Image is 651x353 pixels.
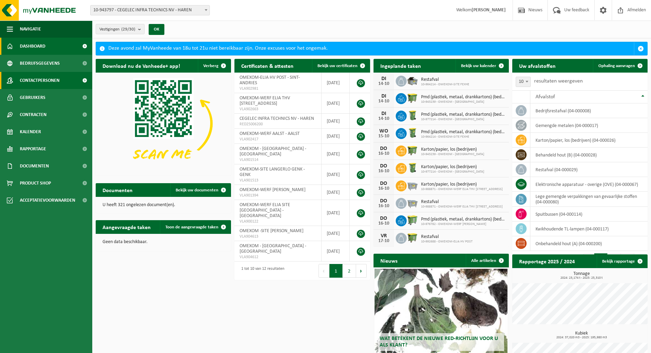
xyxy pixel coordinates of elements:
[377,128,391,134] div: WO
[96,59,187,72] h2: Download nu de Vanheede+ app!
[198,59,230,73] button: Verberg
[530,222,648,236] td: kwikhoudende TL-lampen (04-000117)
[103,203,224,207] p: U heeft 321 ongelezen document(en).
[377,146,391,151] div: DO
[240,228,303,234] span: OMEXOM -SITE [PERSON_NAME]
[20,175,51,192] span: Product Shop
[240,219,316,224] span: VLA900122
[149,24,164,35] button: OK
[356,264,367,278] button: Next
[312,59,369,73] a: Bekijk uw certificaten
[103,240,224,244] p: Geen data beschikbaar.
[322,241,350,262] td: [DATE]
[407,75,418,86] img: WB-5000-GAL-GY-01
[240,187,306,192] span: OMEXOM-WERF [PERSON_NAME]
[20,106,46,123] span: Contracten
[96,73,231,174] img: Download de VHEPlus App
[407,110,418,121] img: WB-0240-HPE-GN-50
[530,103,648,118] td: bedrijfsrestafval (04-000008)
[176,188,218,192] span: Bekijk uw documenten
[240,131,300,136] span: OMEXOM-WERF AALST - AALST
[240,178,316,183] span: VLA901513
[516,77,530,87] span: 10
[20,89,45,106] span: Gebruikers
[96,183,139,197] h2: Documenten
[99,24,135,35] span: Vestigingen
[461,64,496,68] span: Bekijk uw kalender
[240,234,316,239] span: VLA904613
[597,254,647,268] a: Bekijk rapportage
[421,135,505,139] span: 10-964214 - OMEXOM-SITE FEXHE
[421,83,469,87] span: 10-964214 - OMEXOM-SITE FEXHE
[516,331,648,339] h3: Kubiek
[530,133,648,148] td: karton/papier, los (bedrijven) (04-000026)
[343,264,356,278] button: 2
[407,127,418,139] img: WB-0240-HPE-GN-50
[317,64,357,68] span: Bekijk uw certificaten
[240,116,314,121] span: CEGELEC INFRA TECHNICS NV - HAREN
[377,76,391,81] div: DI
[203,64,218,68] span: Verberg
[534,78,583,84] label: resultaten weergeven
[374,254,404,267] h2: Nieuws
[377,221,391,226] div: 16-10
[421,77,469,83] span: Restafval
[165,225,218,229] span: Toon de aangevraagde taken
[322,114,350,129] td: [DATE]
[598,64,635,68] span: Ophaling aanvragen
[96,220,158,234] h2: Aangevraagde taken
[421,240,473,244] span: 10-992688 - OMEXOM-ELIA HV POST
[322,164,350,185] td: [DATE]
[421,205,503,209] span: 10-988871 - OMEXOM-WERF ELIA THV [STREET_ADDRESS]
[421,222,505,226] span: 10-976782 - OMEXOM-WERF [PERSON_NAME]
[377,239,391,243] div: 17-10
[20,192,75,209] span: Acceptatievoorwaarden
[377,216,391,221] div: DO
[466,254,508,267] a: Alle artikelen
[108,42,634,55] div: Deze avond zal MyVanheede van 18u tot 21u niet bereikbaar zijn. Onze excuses voor het ongemak.
[593,59,647,73] a: Ophaling aanvragen
[377,233,391,239] div: VR
[456,59,508,73] a: Bekijk uw kalender
[240,202,290,218] span: OMEXOM-WERF ELIA SITE [GEOGRAPHIC_DATA] - [GEOGRAPHIC_DATA]
[530,148,648,162] td: behandeld hout (B) (04-000028)
[421,117,505,122] span: 10-977214 - OMEXOM - [GEOGRAPHIC_DATA]
[377,93,391,99] div: DI
[240,122,316,127] span: RED25006200
[377,111,391,116] div: DI
[170,183,230,197] a: Bekijk uw documenten
[377,99,391,104] div: 14-10
[421,187,503,191] span: 10-988871 - OMEXOM-WERF ELIA THV [STREET_ADDRESS]
[322,93,350,114] td: [DATE]
[421,129,505,135] span: Pmd (plastiek, metaal, drankkartons) (bedrijven)
[530,236,648,251] td: onbehandeld hout (A) (04-000200)
[407,92,418,104] img: WB-1100-HPE-GN-50
[240,193,316,198] span: VLA901394
[407,197,418,209] img: WB-2500-GAL-GY-01
[421,199,503,205] span: Restafval
[421,234,473,240] span: Restafval
[240,254,316,260] span: VLA904612
[240,106,316,112] span: VLA902663
[421,164,484,170] span: Karton/papier, los (bedrijven)
[407,232,418,243] img: WB-1100-HPE-GN-50
[377,204,391,209] div: 16-10
[421,217,505,222] span: Pmd (plastiek, metaal, drankkartons) (bedrijven)
[20,38,45,55] span: Dashboard
[96,24,145,34] button: Vestigingen(29/30)
[421,152,484,156] span: 10-943239 - OMEXOM - [GEOGRAPHIC_DATA]
[377,169,391,174] div: 16-10
[238,263,284,278] div: 1 tot 10 van 12 resultaten
[377,134,391,139] div: 15-10
[421,100,505,104] span: 10-943239 - OMEXOM - [GEOGRAPHIC_DATA]
[20,21,41,38] span: Navigatie
[240,137,316,142] span: VLA902417
[240,96,290,106] span: OMEXOM-WERF ELIA THV [STREET_ADDRESS]
[407,179,418,191] img: WB-2500-GAL-GY-01
[407,214,418,226] img: WB-0660-HPE-GN-50
[318,264,329,278] button: Previous
[322,129,350,144] td: [DATE]
[20,157,49,175] span: Documenten
[530,177,648,192] td: elektronische apparatuur - overige (OVE) (04-000067)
